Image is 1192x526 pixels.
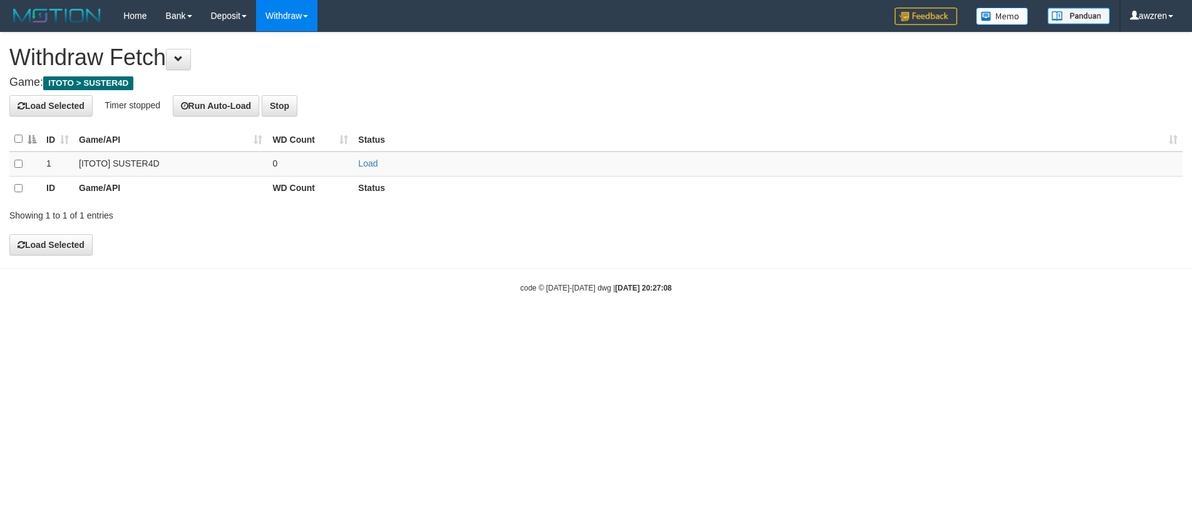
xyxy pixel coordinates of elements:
[9,234,93,255] button: Load Selected
[272,158,277,168] span: 0
[615,284,672,292] strong: [DATE] 20:27:08
[358,158,378,168] a: Load
[43,76,133,90] span: ITOTO > SUSTER4D
[105,100,160,110] span: Timer stopped
[353,127,1183,152] th: Status: activate to sort column ascending
[9,76,1183,89] h4: Game:
[173,95,260,116] button: Run Auto-Load
[895,8,957,25] img: Feedback.jpg
[9,95,93,116] button: Load Selected
[262,95,297,116] button: Stop
[9,6,105,25] img: MOTION_logo.png
[520,284,672,292] small: code © [DATE]-[DATE] dwg |
[1047,8,1110,24] img: panduan.png
[267,176,353,200] th: WD Count
[74,127,267,152] th: Game/API: activate to sort column ascending
[74,176,267,200] th: Game/API
[9,204,487,222] div: Showing 1 to 1 of 1 entries
[74,152,267,177] td: [ITOTO] SUSTER4D
[267,127,353,152] th: WD Count: activate to sort column ascending
[9,45,1183,70] h1: Withdraw Fetch
[41,152,74,177] td: 1
[353,176,1183,200] th: Status
[976,8,1029,25] img: Button%20Memo.svg
[41,127,74,152] th: ID: activate to sort column ascending
[41,176,74,200] th: ID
